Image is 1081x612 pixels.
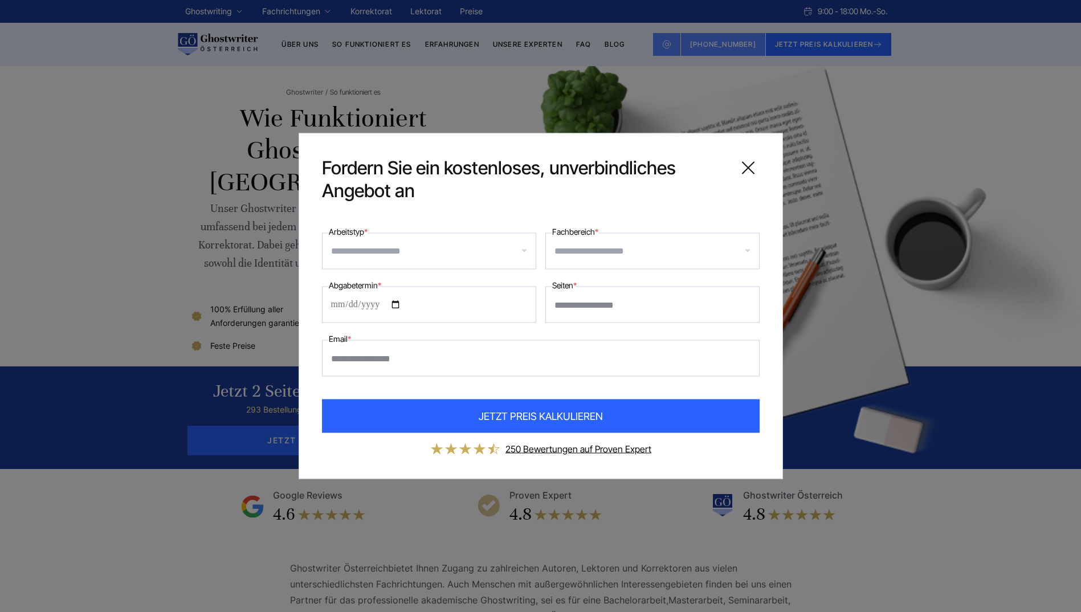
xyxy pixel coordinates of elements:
label: Arbeitstyp [329,225,368,239]
label: Seiten [552,279,577,292]
a: 250 Bewertungen auf Proven Expert [505,443,651,455]
label: Email [329,332,351,346]
span: Fordern Sie ein kostenloses, unverbindliches Angebot an [322,157,728,202]
label: Fachbereich [552,225,598,239]
span: JETZT PREIS KALKULIEREN [479,409,603,424]
label: Abgabetermin [329,279,381,292]
button: JETZT PREIS KALKULIEREN [322,399,760,433]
